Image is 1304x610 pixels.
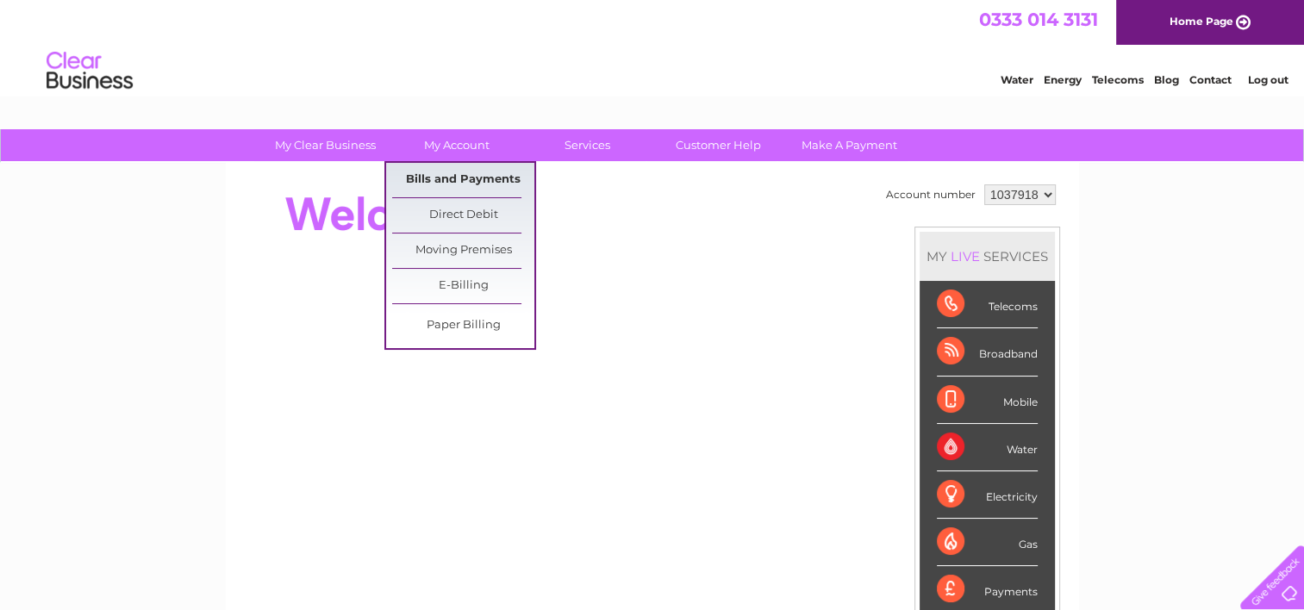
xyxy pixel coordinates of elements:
a: Energy [1044,73,1082,86]
div: Clear Business is a trading name of Verastar Limited (registered in [GEOGRAPHIC_DATA] No. 3667643... [246,9,1060,84]
a: Bills and Payments [392,163,534,197]
div: Telecoms [937,281,1038,328]
div: Electricity [937,471,1038,519]
img: logo.png [46,45,134,97]
div: Gas [937,519,1038,566]
div: Broadband [937,328,1038,376]
a: Log out [1247,73,1288,86]
a: Contact [1189,73,1232,86]
div: Mobile [937,377,1038,424]
a: Moving Premises [392,233,534,268]
a: E-Billing [392,269,534,303]
a: Direct Debit [392,198,534,233]
a: Services [516,129,658,161]
div: MY SERVICES [920,232,1055,281]
div: Water [937,424,1038,471]
a: My Clear Business [254,129,396,161]
a: Telecoms [1092,73,1144,86]
a: Water [1001,73,1033,86]
a: 0333 014 3131 [979,9,1098,30]
a: My Account [385,129,527,161]
div: LIVE [947,248,983,265]
a: Blog [1154,73,1179,86]
a: Paper Billing [392,308,534,343]
a: Make A Payment [778,129,920,161]
td: Account number [882,180,980,209]
a: Customer Help [647,129,789,161]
